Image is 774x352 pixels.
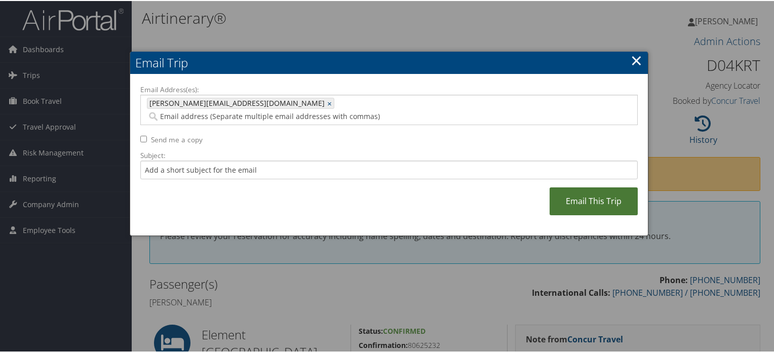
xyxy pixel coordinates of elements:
[147,97,325,107] span: [PERSON_NAME][EMAIL_ADDRESS][DOMAIN_NAME]
[140,149,638,160] label: Subject:
[550,186,638,214] a: Email This Trip
[151,134,203,144] label: Send me a copy
[130,51,648,73] h2: Email Trip
[147,110,520,121] input: Email address (Separate multiple email addresses with commas)
[140,84,638,94] label: Email Address(es):
[327,97,334,107] a: ×
[631,49,642,69] a: ×
[140,160,638,178] input: Add a short subject for the email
